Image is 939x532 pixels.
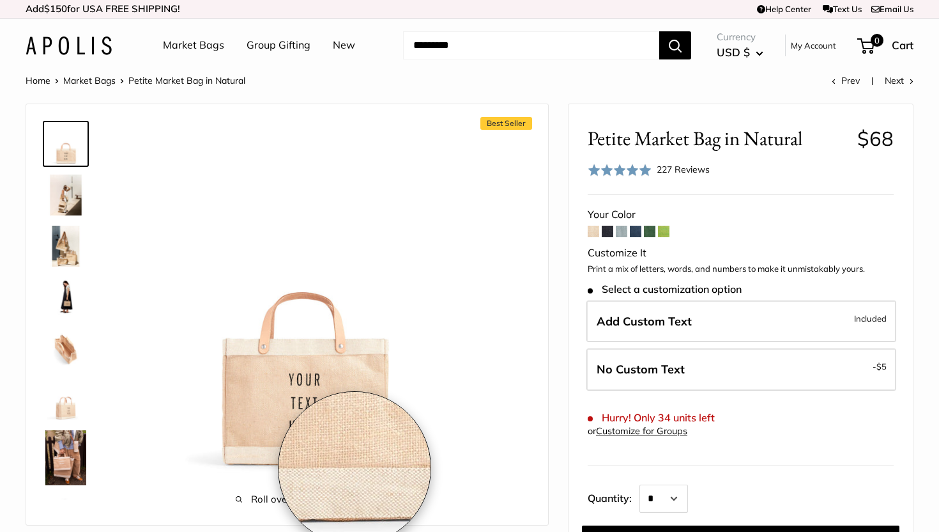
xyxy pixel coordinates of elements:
div: or [588,423,687,440]
span: Roll over image to zoom in [128,490,477,508]
label: Add Custom Text [586,301,896,343]
a: Home [26,75,50,86]
span: $68 [857,126,894,151]
a: description_The Original Market bag in its 4 native styles [43,223,89,269]
img: description_The Original Market bag in its 4 native styles [45,226,86,267]
a: description_Spacious inner area with room for everything. [43,325,89,372]
img: Petite Market Bag in Natural [45,277,86,318]
span: Petite Market Bag in Natural [588,127,848,150]
a: Help Center [757,4,811,14]
a: New [333,36,355,55]
img: Petite Market Bag in Natural [128,123,477,473]
input: Search... [403,31,659,59]
img: Petite Market Bag in Natural [45,123,86,164]
span: $150 [44,3,67,15]
img: description_Spacious inner area with room for everything. [45,328,86,369]
nav: Breadcrumb [26,72,245,89]
div: Your Color [588,205,894,224]
a: Customize for Groups [596,425,687,437]
span: Included [854,311,887,326]
span: Select a customization option [588,283,742,295]
span: 0 [871,34,883,47]
label: Leave Blank [586,348,896,391]
span: - [873,359,887,374]
a: description_Effortless style that elevates every moment [43,172,89,218]
div: Customize It [588,244,894,263]
img: description_Effortless style that elevates every moment [45,175,86,215]
a: Petite Market Bag in Natural [43,428,89,488]
span: USD $ [717,45,750,59]
p: Print a mix of letters, words, and numbers to make it unmistakably yours. [588,263,894,276]
label: Quantity: [588,481,639,513]
button: USD $ [717,42,763,63]
span: 227 Reviews [657,164,710,175]
span: Petite Market Bag in Natural [128,75,245,86]
span: No Custom Text [597,362,685,377]
a: Email Us [871,4,913,14]
span: Best Seller [480,117,532,130]
a: Petite Market Bag in Natural [43,377,89,423]
img: Petite Market Bag in Natural [45,430,86,485]
a: Market Bags [63,75,116,86]
a: Market Bags [163,36,224,55]
a: Petite Market Bag in Natural [43,121,89,167]
img: Petite Market Bag in Natural [45,379,86,420]
a: Next [885,75,913,86]
a: Group Gifting [247,36,310,55]
a: 0 Cart [859,35,913,56]
span: Cart [892,38,913,52]
span: Hurry! Only 34 units left [588,412,715,424]
span: $5 [876,361,887,372]
a: Prev [832,75,860,86]
a: Petite Market Bag in Natural [43,274,89,320]
button: Search [659,31,691,59]
img: Apolis [26,36,112,55]
span: Currency [717,28,763,46]
a: Text Us [823,4,862,14]
a: My Account [791,38,836,53]
span: Add Custom Text [597,314,692,329]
